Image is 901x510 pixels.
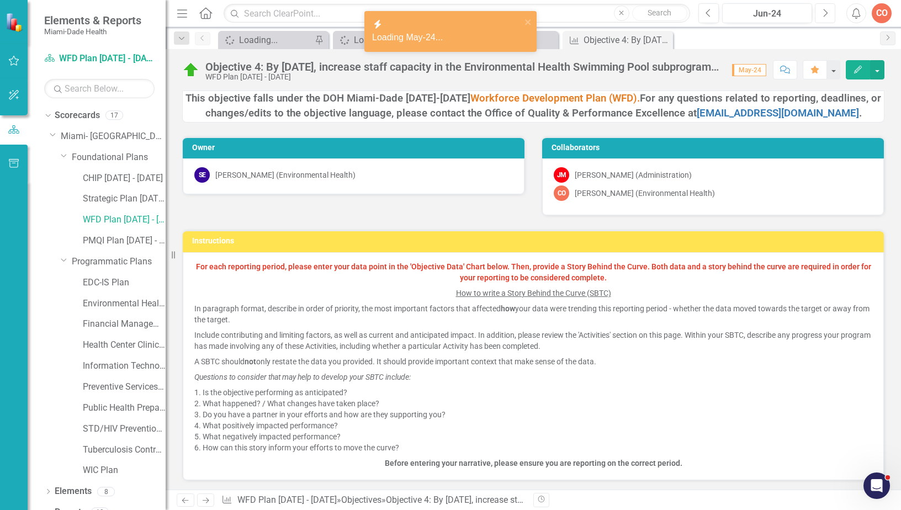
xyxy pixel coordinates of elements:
[584,33,670,47] div: Objective 4: By [DATE], increase staff capacity in the Environmental Health Swimming Pool subprog...
[221,33,312,47] a: Loading...
[354,33,441,47] div: Loading...
[196,262,871,282] strong: For each reporting period, please enter your data point in the 'Objective Data' Chart below. Then...
[182,61,200,79] img: On Track
[524,15,532,28] button: close
[194,167,210,183] div: SE
[239,33,312,47] div: Loading...
[192,144,519,152] h3: Owner
[385,459,682,467] strong: Before entering your narrative, please ensure you are reporting on the correct period.
[221,494,525,507] div: » »
[105,111,123,120] div: 17
[726,7,808,20] div: Jun-24
[185,92,881,119] strong: This objective falls under the DOH Miami-Dade [DATE]-[DATE] For any questions related to reportin...
[203,420,872,431] li: What positively impacted performance?
[83,277,166,289] a: EDC-IS Plan
[224,4,690,23] input: Search ClearPoint...
[194,373,411,381] em: Questions to consider that may help to develop your SBTC include:
[44,14,141,27] span: Elements & Reports
[722,3,812,23] button: Jun-24
[372,31,521,44] div: Loading May-24...
[205,61,721,73] div: Objective 4: By [DATE], increase staff capacity in the Environmental Health Swimming Pool subprog...
[456,289,611,297] span: How to write a Story Behind the Curve (SBTC)
[83,318,166,331] a: Financial Management Plan
[554,185,569,201] div: CO
[552,144,878,152] h3: Collaborators
[83,193,166,205] a: Strategic Plan [DATE] - [DATE]
[55,109,100,122] a: Scorecards
[632,6,687,21] button: Search
[732,64,766,76] span: May-24
[554,167,569,183] div: JM
[863,472,890,499] iframe: Intercom live chat
[83,360,166,373] a: Information Technology Plan
[194,354,872,369] p: A SBTC should only restate the data you provided. It should provide important context that make s...
[44,27,141,36] small: Miami-Dade Health
[83,423,166,435] a: STD/HIV Prevention and Control Plan
[83,235,166,247] a: PMQI Plan [DATE] - [DATE]
[83,381,166,394] a: Preventive Services Plan
[575,188,715,199] div: [PERSON_NAME] (Environmental Health)
[83,444,166,456] a: Tuberculosis Control & Prevention Plan
[44,79,155,98] input: Search Below...
[501,304,515,313] strong: how
[83,214,166,226] a: WFD Plan [DATE] - [DATE]
[565,33,670,47] a: Objective 4: By [DATE], increase staff capacity in the Environmental Health Swimming Pool subprog...
[72,256,166,268] a: Programmatic Plans
[245,357,256,366] strong: not
[575,169,692,180] div: [PERSON_NAME] (Administration)
[215,169,356,180] div: [PERSON_NAME] (Environmental Health)
[194,327,872,354] p: Include contributing and limiting factors, as well as current and anticipated impact. In addition...
[192,237,878,245] h3: Instructions
[83,339,166,352] a: Health Center Clinical Admin Support Plan
[83,172,166,185] a: CHIP [DATE] - [DATE]
[72,151,166,164] a: Foundational Plans
[341,495,381,505] a: Objectives
[203,409,872,420] li: Do you have a partner in your efforts and how are they supporting you?
[697,107,859,119] a: [EMAIL_ADDRESS][DOMAIN_NAME]
[470,92,640,104] span: Workforce Development Plan (WFD).
[203,387,872,398] li: Is the objective performing as anticipated?
[83,297,166,310] a: Environmental Health Plan
[336,33,441,47] a: Loading...
[237,495,337,505] a: WFD Plan [DATE] - [DATE]
[203,442,872,453] li: How can this story inform your efforts to move the curve?
[203,431,872,442] li: What negatively impacted performance?
[205,73,721,81] div: WFD Plan [DATE] - [DATE]
[6,12,25,32] img: ClearPoint Strategy
[44,52,155,65] a: WFD Plan [DATE] - [DATE]
[83,464,166,477] a: WIC Plan
[55,485,92,498] a: Elements
[61,130,166,143] a: Miami- [GEOGRAPHIC_DATA]
[648,8,671,17] span: Search
[203,398,872,409] li: What happened? / What changes have taken place?
[194,301,872,327] p: In paragraph format, describe in order of priority, the most important factors that affected your...
[97,487,115,496] div: 8
[872,3,892,23] button: CO
[83,402,166,415] a: Public Health Preparedness Plan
